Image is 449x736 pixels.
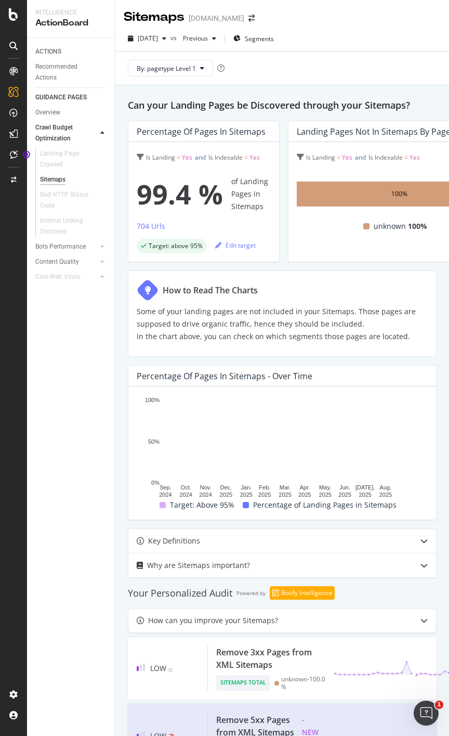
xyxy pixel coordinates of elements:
span: = [244,153,248,162]
span: Yes [342,153,352,162]
text: 2025 [319,492,331,498]
div: Percentage of Pages in Sitemaps [137,126,266,137]
span: unknown [374,220,406,233]
div: Crawl Budget Optimization [35,122,89,144]
span: = [337,153,340,162]
span: Yes [249,153,260,162]
div: Percentage of Pages in Sitemaps - Over Time [137,371,312,381]
div: 100% [391,188,407,200]
span: Is Indexable [368,153,403,162]
text: Sep. [160,484,171,490]
div: Bots Performance [35,241,86,252]
p: Some of your landing pages are not included in your Sitemaps. Those pages are supposed to drive o... [137,305,428,343]
div: Content Quality [35,256,79,267]
button: [DATE] [124,30,170,47]
span: Yes [410,153,420,162]
span: Yes [182,153,192,162]
text: 50% [148,438,160,445]
span: 99.4 % [137,173,223,215]
div: Sitemaps [124,8,184,26]
a: Bots Performance [35,241,97,252]
div: ACTIONS [35,46,61,57]
a: Crawl Budget Optimization [35,122,97,144]
text: Mar. [280,484,290,490]
text: Dec. [220,484,232,490]
text: 2024 [179,492,192,498]
text: 2025 [379,492,392,498]
a: Recommended Actions [35,61,108,83]
div: success label [137,239,207,253]
a: Core Web Vitals [35,272,97,282]
div: Remove 3xx Pages from XML Sitemaps [216,646,321,671]
div: How can you improve your Sitemaps? [148,614,278,627]
svg: A chart. [137,395,420,499]
a: ACTIONS [35,46,108,57]
span: Segments [245,34,274,43]
h2: Can your Landing Pages be Discovered through your Sitemaps? [128,98,437,112]
div: Sitemaps Total [216,675,270,691]
div: Sitemaps [40,174,65,185]
text: [DATE]. [355,484,375,490]
span: Low [150,663,166,673]
span: Percentage of Landing Pages in Sitemaps [253,499,397,511]
text: Jan. [241,484,252,490]
span: Target: Above 95% [170,499,234,511]
text: 2025 [298,492,311,498]
text: 2025 [220,492,232,498]
text: Jun. [339,484,350,490]
div: Powered by [236,587,266,599]
span: Previous [179,34,208,43]
div: Your Personalized Audit [128,587,232,599]
span: Is Landing [306,153,335,162]
text: Oct. [181,484,191,490]
a: GUIDANCE PAGES [35,92,108,103]
div: Internal Linking - Discovery [40,215,99,237]
text: May. [319,484,331,490]
div: Key Definitions [148,535,200,547]
text: 2025 [338,492,351,498]
img: Equal [168,668,173,672]
button: By: pagetype Level 1 [128,60,213,76]
div: ActionBoard [35,17,107,29]
text: 2025 [240,492,253,498]
div: Bad HTTP Status Code [40,189,98,211]
text: Nov. [200,484,212,490]
span: Is Indexable [208,153,243,162]
text: 2024 [159,492,171,498]
span: and [195,153,206,162]
a: Content Quality [35,256,97,267]
a: Landing Page Crawled [40,148,108,170]
div: Core Web Vitals [35,272,80,282]
span: 100% [408,220,427,233]
div: GUIDANCE PAGES [35,92,87,103]
text: Feb. [259,484,270,490]
div: [DOMAIN_NAME] [189,13,244,23]
div: unknown - 100.0 % [281,675,325,691]
button: Segments [229,30,278,47]
div: arrow-right-arrow-left [248,15,255,22]
text: 100% [145,397,160,404]
text: 2025 [258,492,271,498]
button: 704 Urls [137,220,165,237]
div: Why are Sitemaps important? [147,559,250,572]
div: Intelligence [35,8,107,17]
a: Overview [35,107,108,118]
div: Edit target [215,241,256,250]
span: and [355,153,366,162]
div: Landing Page Crawled [40,148,98,170]
div: of Landing Pages in Sitemaps [137,173,271,215]
span: vs [170,33,179,42]
div: 704 Urls [137,221,165,231]
text: Aug. [380,484,392,490]
text: Apr. [300,484,310,490]
span: Target: above 95% [149,243,203,249]
iframe: Intercom live chat [414,701,439,726]
div: Tooltip anchor [22,150,31,159]
div: Recommended Actions [35,61,98,83]
div: Botify Intelligence [281,588,333,598]
span: 1 [435,701,443,709]
text: 2025 [279,492,291,498]
text: 0% [151,480,160,486]
span: = [177,153,180,162]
